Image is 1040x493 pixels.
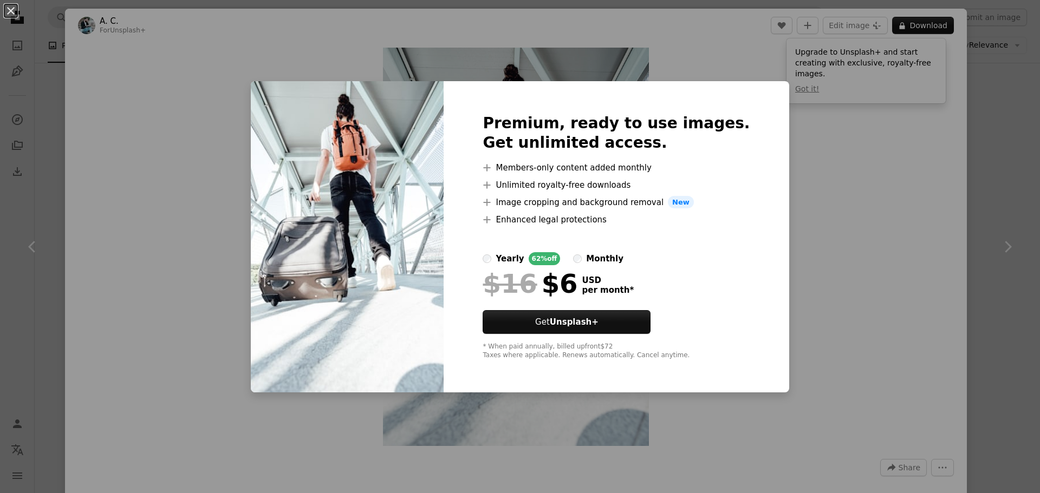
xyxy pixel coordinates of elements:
[483,213,750,226] li: Enhanced legal protections
[483,343,750,360] div: * When paid annually, billed upfront $72 Taxes where applicable. Renews automatically. Cancel any...
[483,269,537,298] span: $16
[573,254,582,263] input: monthly
[251,81,444,393] img: premium_photo-1664368832363-9f9c97e40aed
[550,317,599,327] strong: Unsplash+
[529,252,561,265] div: 62% off
[483,310,651,334] button: GetUnsplash+
[582,285,634,295] span: per month *
[483,114,750,153] h2: Premium, ready to use images. Get unlimited access.
[483,179,750,192] li: Unlimited royalty-free downloads
[483,196,750,209] li: Image cropping and background removal
[483,269,577,298] div: $6
[483,161,750,174] li: Members-only content added monthly
[496,252,524,265] div: yearly
[483,254,491,263] input: yearly62%off
[582,275,634,285] span: USD
[668,196,694,209] span: New
[586,252,623,265] div: monthly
